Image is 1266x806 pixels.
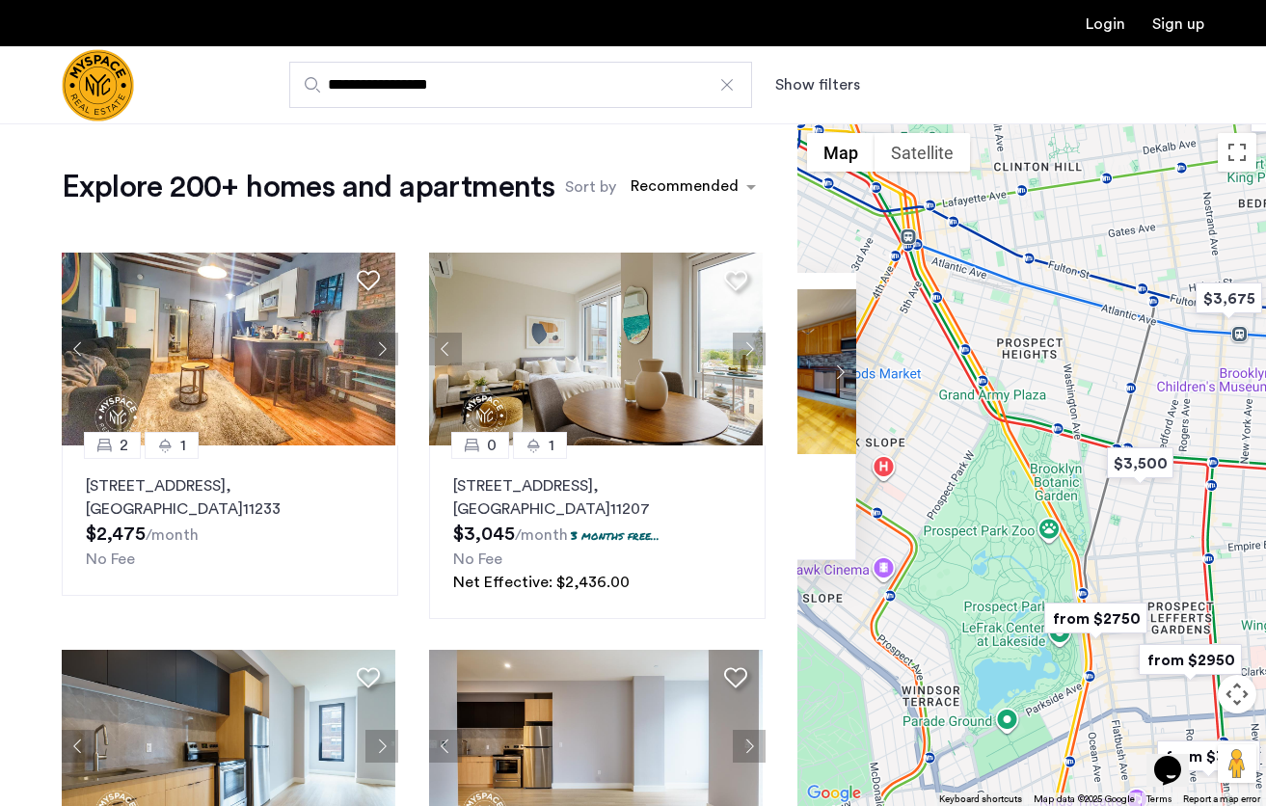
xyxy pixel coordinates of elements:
span: $3,045 [453,524,515,544]
p: 3 months free... [571,527,660,544]
button: Next apartment [823,356,856,389]
button: Keyboard shortcuts [939,793,1022,806]
a: Terms (opens in new tab) [1146,793,1172,806]
button: Next apartment [733,333,766,365]
button: Map camera controls [1218,675,1256,713]
button: Previous apartment [429,333,462,365]
button: Next apartment [733,730,766,763]
span: No Fee [453,551,502,567]
button: Previous apartment [62,730,94,763]
button: Drag Pegman onto the map to open Street View [1218,744,1256,783]
button: Previous apartment [62,333,94,365]
div: from $3,234.86 [828,127,947,171]
span: 2 [120,434,128,457]
button: Show street map [807,133,875,172]
img: logo [62,49,134,121]
a: 21[STREET_ADDRESS], [GEOGRAPHIC_DATA]11233No Fee [62,445,398,596]
p: [STREET_ADDRESS] 11233 [86,474,374,521]
span: Net Effective: $2,436.00 [453,575,630,590]
button: Show or hide filters [775,73,860,96]
label: Sort by [565,175,616,199]
sub: /month [146,527,199,543]
div: from $2950 [1131,638,1250,682]
div: from $2750 [1037,597,1155,640]
img: 1997_638660674255189691.jpeg [62,253,395,445]
button: Close [845,276,858,289]
span: 0 [487,434,497,457]
h1: Explore 200+ homes and apartments [62,168,554,206]
a: Cazamio Logo [62,49,134,121]
button: Toggle fullscreen view [1218,133,1256,172]
span: No Fee [86,551,135,567]
sub: /month [515,527,568,543]
span: $2,475 [86,524,146,544]
span: 1 [549,434,554,457]
p: [STREET_ADDRESS] 11207 [453,474,741,521]
a: Report a map error [1183,793,1260,806]
ng-select: sort-apartment [621,170,766,204]
button: Next apartment [365,333,398,365]
a: Open this area in Google Maps (opens a new window) [802,781,866,806]
iframe: chat widget [1146,729,1208,787]
span: 1 [180,434,186,457]
img: 1997_638519001096654587.png [429,253,763,445]
button: Show satellite imagery [875,133,970,172]
div: Recommended [628,175,739,202]
a: 01[STREET_ADDRESS], [GEOGRAPHIC_DATA]112073 months free...No FeeNet Effective: $2,436.00 [429,445,766,619]
div: $3,500 [1099,442,1181,485]
span: Map data ©2025 Google [1034,794,1135,804]
img: Google [802,781,866,806]
a: Login [1086,16,1125,32]
button: Previous apartment [429,730,462,763]
input: Apartment Search [289,62,752,108]
button: Next apartment [365,730,398,763]
a: Registration [1152,16,1204,32]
